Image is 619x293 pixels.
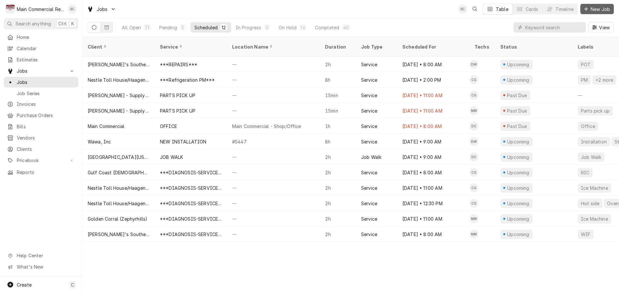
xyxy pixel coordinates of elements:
div: Past Due [506,92,528,99]
a: Invoices [4,99,78,109]
div: Dylan Crawford's Avatar [469,122,478,131]
div: Main Commercial - Shop/Office [232,123,301,130]
div: 40 [343,24,349,31]
a: Go to Help Center [4,250,78,261]
div: Past Due [506,107,528,114]
a: Go to Pricebook [4,155,78,166]
div: 12 [221,24,226,31]
span: Calendar [17,45,75,52]
div: Service [361,77,377,83]
div: PM [580,77,588,83]
div: Upcoming [506,138,530,145]
div: Client [88,43,148,50]
div: [DATE] • 12:30 PM [397,196,469,211]
a: Clients [4,144,78,154]
span: Pricebook [17,157,65,164]
a: Home [4,32,78,42]
div: Past Due [506,123,528,130]
div: CG [469,168,478,177]
div: Upcoming [506,169,530,176]
div: Installation [580,138,607,145]
div: 0 [265,24,269,31]
span: K [71,20,74,27]
div: Duration [325,43,349,50]
div: CG [469,75,478,84]
div: [DATE] • 8:00 AM [397,226,469,242]
div: 5 [181,24,185,31]
div: [DATE] • 9:00 AM [397,134,469,149]
div: 2h [320,165,356,180]
a: Reports [4,167,78,178]
div: 71 [145,24,149,31]
div: — [227,103,320,118]
button: Search anythingCtrlK [4,18,78,29]
div: [PERSON_NAME]'s Southern Soul Restaurant [88,61,150,68]
div: Service [361,107,377,114]
div: — [227,149,320,165]
div: Mike Marchese's Avatar [469,230,478,239]
div: SC [458,5,467,14]
div: — [227,180,320,196]
div: Timeline [555,6,574,13]
span: Bills [17,123,75,130]
div: Parts pick up [580,107,610,114]
div: Scheduled [194,24,218,31]
div: Location Name [232,43,313,50]
div: Pending [159,24,177,31]
div: — [227,87,320,103]
div: Service [361,92,377,99]
div: M [6,5,15,14]
span: Estimates [17,56,75,63]
button: View [588,22,614,32]
div: #5447 [232,138,247,145]
div: Mike Marchese's Avatar [469,214,478,223]
div: — [227,226,320,242]
div: On Hold [279,24,297,31]
div: [DATE] • 9:00 AM [397,149,469,165]
a: Bills [4,121,78,132]
div: Caleb Gorton's Avatar [469,75,478,84]
div: CG [469,199,478,208]
div: SC [68,5,77,14]
div: Ice Machine [580,185,609,191]
div: 8h [320,72,356,87]
div: +2 more [595,77,614,83]
a: Go to What's New [4,261,78,272]
span: Jobs [17,79,75,86]
div: Gulf Coast [DEMOGRAPHIC_DATA] Family Services (Holiday) [88,169,150,176]
div: MM [469,230,478,239]
div: 2h [320,57,356,72]
a: Go to Jobs [84,4,119,14]
div: All Open [122,24,141,31]
div: — [227,211,320,226]
div: Job Walk [580,154,602,160]
div: Upcoming [506,215,530,222]
div: Completed [315,24,339,31]
div: [DATE] • 11:00 AM [397,180,469,196]
div: 1h [320,118,356,134]
div: Upcoming [506,231,530,238]
div: Service [361,169,377,176]
div: Dylan Crawford's Avatar [469,152,478,161]
div: Mike Marchese's Avatar [469,106,478,115]
div: Service [160,43,221,50]
div: PARTS PICK UP [160,107,195,114]
div: Job Walk [361,154,381,160]
div: DC [469,122,478,131]
div: Main Commercial Refrigeration Service [17,6,64,13]
span: C [71,281,74,288]
a: Job Series [4,88,78,99]
div: [DATE] • 11:00 AM [397,87,469,103]
div: Ice Machine [580,215,609,222]
span: Help Center [17,252,74,259]
button: Open search [470,4,480,14]
span: New Job [589,6,611,13]
div: — [227,165,320,180]
div: Cards [526,6,538,13]
div: WIF [580,231,591,238]
div: Hot side [580,200,600,207]
div: Caleb Gorton's Avatar [469,168,478,177]
div: Wawa, Inc [88,138,111,145]
div: DW [469,137,478,146]
a: Go to Jobs [4,66,78,76]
